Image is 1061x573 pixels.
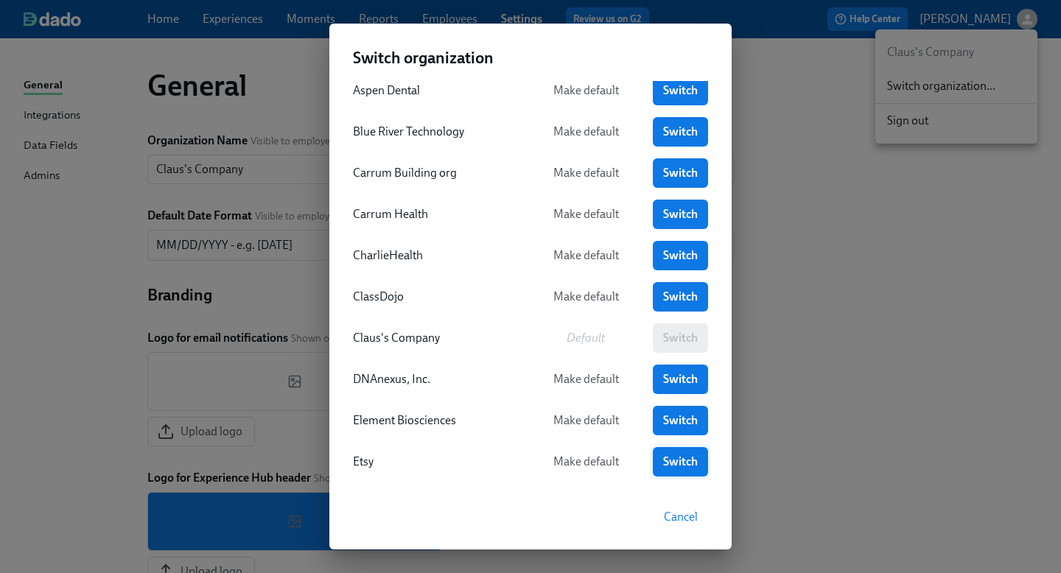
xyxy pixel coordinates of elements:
a: Switch [653,76,708,105]
span: Switch [663,289,698,304]
span: Switch [663,124,698,139]
div: Blue River Technology [353,124,519,140]
span: Switch [663,166,698,180]
span: Make default [541,207,631,222]
h2: Switch organization [353,47,708,69]
button: Make default [530,282,641,312]
div: Element Biosciences [353,412,519,429]
a: Switch [653,406,708,435]
span: Switch [663,372,698,387]
a: Switch [653,158,708,188]
button: Make default [530,365,641,394]
a: Switch [653,200,708,229]
span: Make default [541,372,631,387]
span: Switch [663,454,698,469]
div: CharlieHealth [353,247,519,264]
div: ClassDojo [353,289,519,305]
a: Switch [653,365,708,394]
button: Make default [530,158,641,188]
button: Make default [530,447,641,477]
a: Switch [653,117,708,147]
div: Aspen Dental [353,82,519,99]
span: Switch [663,413,698,428]
span: Switch [663,207,698,222]
a: Switch [653,241,708,270]
button: Make default [530,76,641,105]
div: Claus's Company [353,330,519,346]
div: Carrum Building org [353,165,519,181]
span: Make default [541,166,631,180]
span: Make default [541,124,631,139]
div: Carrum Health [353,206,519,222]
a: Switch [653,447,708,477]
span: Cancel [664,510,698,524]
span: Make default [541,454,631,469]
span: Make default [541,83,631,98]
button: Make default [530,117,641,147]
button: Make default [530,241,641,270]
button: Make default [530,406,641,435]
span: Switch [663,248,698,263]
div: DNAnexus, Inc. [353,371,519,387]
span: Make default [541,413,631,428]
div: Etsy [353,454,519,470]
span: Switch [663,83,698,98]
a: Switch [653,282,708,312]
button: Cancel [654,502,708,532]
button: Make default [530,200,641,229]
span: Make default [541,248,631,263]
span: Make default [541,289,631,304]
